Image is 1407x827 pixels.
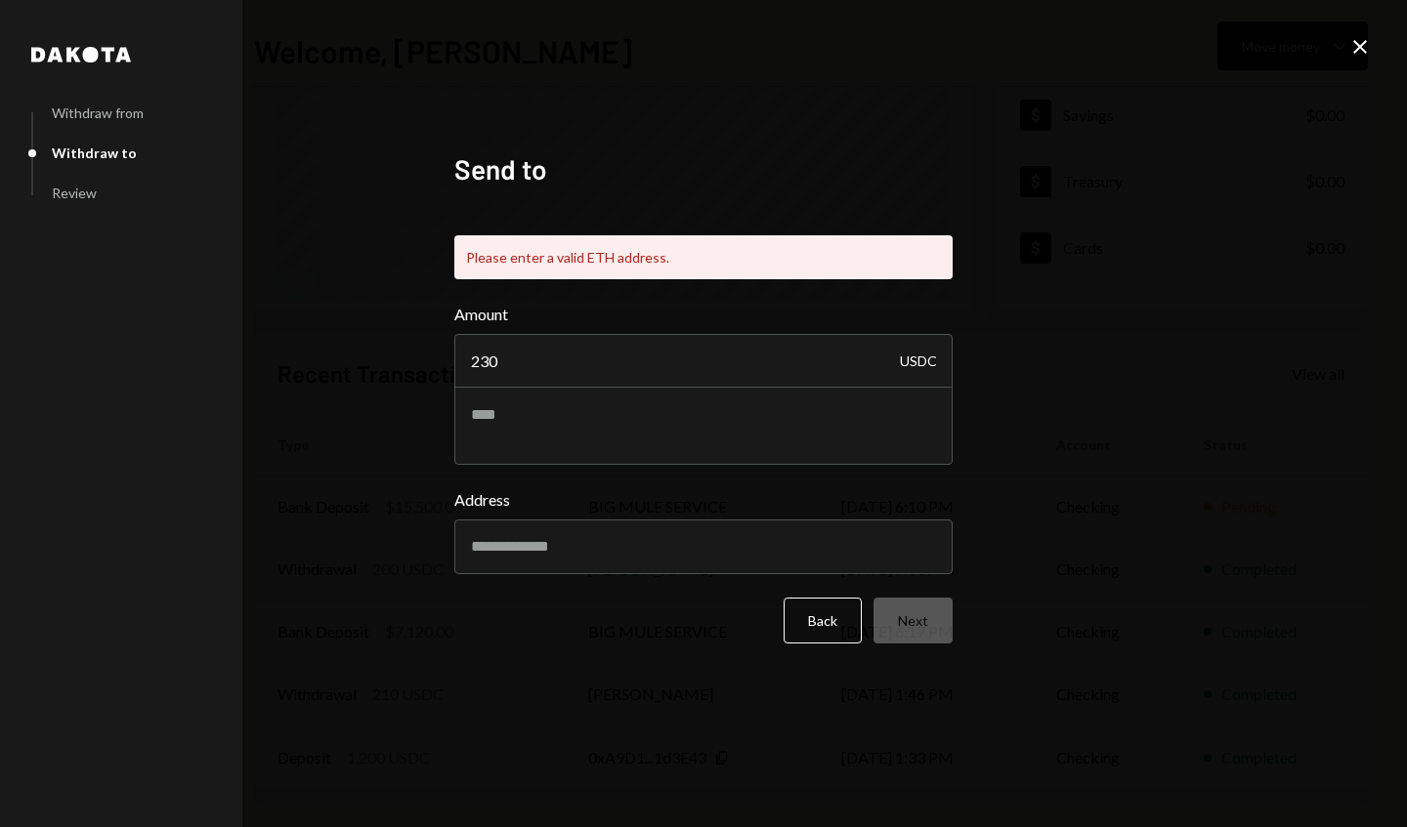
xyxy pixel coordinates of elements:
[454,488,953,512] label: Address
[52,104,144,121] div: Withdraw from
[454,150,953,188] h2: Send to
[900,334,937,389] div: USDC
[454,235,953,279] div: Please enter a valid ETH address.
[454,303,953,326] label: Amount
[784,598,862,643] button: Back
[52,185,97,201] div: Review
[454,334,953,389] input: Enter amount
[52,145,137,161] div: Withdraw to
